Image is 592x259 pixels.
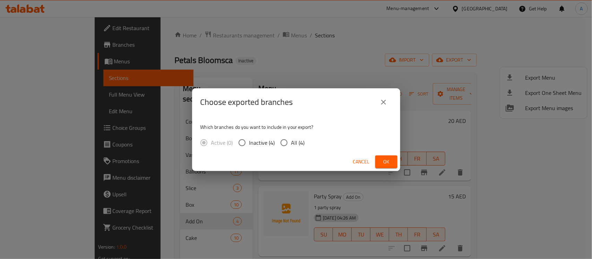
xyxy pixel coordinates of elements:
button: Cancel [350,155,372,168]
span: Inactive (4) [249,139,275,147]
button: Ok [375,155,397,168]
h2: Choose exported branches [200,97,293,108]
span: Ok [381,158,392,166]
span: Cancel [353,158,370,166]
span: All (4) [291,139,305,147]
button: close [375,94,392,110]
p: Which branches do you want to include in your export? [200,124,392,131]
span: Active (0) [211,139,233,147]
